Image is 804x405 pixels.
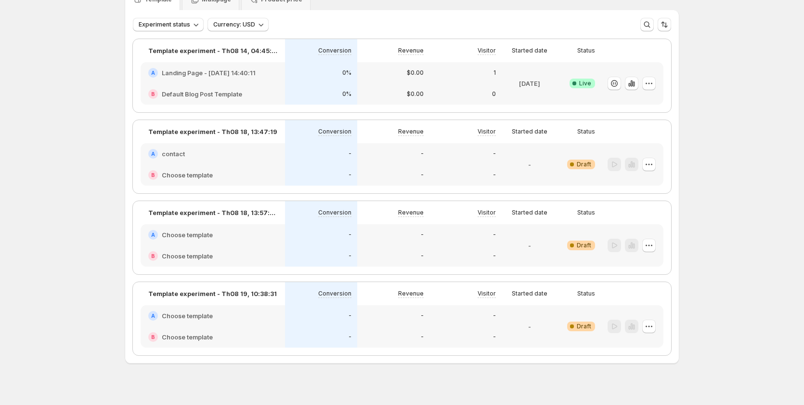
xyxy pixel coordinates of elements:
[512,47,547,54] p: Started date
[493,171,496,179] p: -
[162,89,242,99] h2: Default Blog Post Template
[213,21,255,28] span: Currency: USD
[151,70,155,76] h2: A
[151,91,155,97] h2: B
[318,290,351,297] p: Conversion
[162,170,213,180] h2: Choose template
[398,128,424,135] p: Revenue
[162,251,213,261] h2: Choose template
[493,252,496,260] p: -
[577,128,595,135] p: Status
[528,322,531,331] p: -
[493,69,496,77] p: 1
[349,231,351,239] p: -
[421,150,424,158] p: -
[407,90,424,98] p: $0.00
[478,128,496,135] p: Visitor
[493,333,496,341] p: -
[398,209,424,216] p: Revenue
[421,231,424,239] p: -
[512,209,547,216] p: Started date
[512,290,547,297] p: Started date
[162,311,213,321] h2: Choose template
[493,312,496,320] p: -
[151,232,155,238] h2: A
[421,171,424,179] p: -
[162,332,213,342] h2: Choose template
[577,161,591,168] span: Draft
[579,80,591,87] span: Live
[493,231,496,239] p: -
[148,46,277,55] p: Template experiment - Th08 14, 04:45:31
[407,69,424,77] p: $0.00
[349,333,351,341] p: -
[133,18,204,31] button: Experiment status
[349,171,351,179] p: -
[151,151,155,157] h2: A
[398,290,424,297] p: Revenue
[577,323,591,330] span: Draft
[162,68,256,78] h2: Landing Page - [DATE] 14:40:11
[151,172,155,178] h2: B
[493,150,496,158] p: -
[421,333,424,341] p: -
[478,47,496,54] p: Visitor
[151,253,155,259] h2: B
[519,79,540,88] p: [DATE]
[349,312,351,320] p: -
[512,128,547,135] p: Started date
[162,230,213,240] h2: Choose template
[528,160,531,169] p: -
[421,312,424,320] p: -
[528,241,531,250] p: -
[478,290,496,297] p: Visitor
[162,149,185,159] h2: contact
[148,289,277,298] p: Template experiment - Th08 19, 10:38:31
[658,18,671,31] button: Sort the results
[342,69,351,77] p: 0%
[492,90,496,98] p: 0
[577,47,595,54] p: Status
[577,290,595,297] p: Status
[398,47,424,54] p: Revenue
[478,209,496,216] p: Visitor
[349,150,351,158] p: -
[139,21,190,28] span: Experiment status
[148,127,277,136] p: Template experiment - Th08 18, 13:47:19
[318,47,351,54] p: Conversion
[318,209,351,216] p: Conversion
[342,90,351,98] p: 0%
[151,313,155,319] h2: A
[207,18,269,31] button: Currency: USD
[577,209,595,216] p: Status
[318,128,351,135] p: Conversion
[148,208,277,217] p: Template experiment - Th08 18, 13:57:46
[577,242,591,249] span: Draft
[151,334,155,340] h2: B
[349,252,351,260] p: -
[421,252,424,260] p: -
